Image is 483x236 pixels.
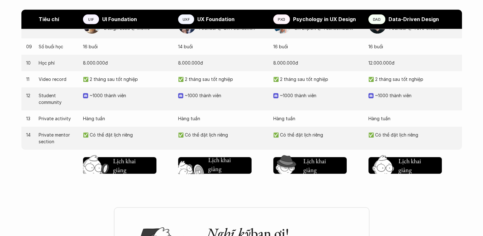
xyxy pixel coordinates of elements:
strong: UX Foundation [197,16,235,22]
p: ~1000 thành viên [90,92,172,99]
a: Lịch khai giảng [83,154,156,174]
h5: Lịch khai giảng [208,155,232,173]
p: Số buổi học [39,43,77,50]
button: Lịch khai giảng [178,157,252,174]
p: PXD [278,17,285,21]
p: ✅ Có thể đặt lịch riêng [83,131,172,138]
p: Học phí [39,59,77,66]
p: 14 [26,131,33,138]
p: 09 [26,43,33,50]
strong: Psychology in UX Design [293,16,356,22]
p: Private mentor section [39,131,77,145]
p: 8.000.000đ [83,59,172,66]
p: 16 buổi [273,43,362,50]
p: 10 [26,59,33,66]
p: UXF [183,17,190,21]
button: Lịch khai giảng [273,157,347,174]
p: ✅ Có thể đặt lịch riêng [178,131,267,138]
p: 11 [26,76,33,83]
p: Hàng tuần [83,115,172,122]
p: 12 [26,92,33,99]
a: Lịch khai giảng [178,154,252,174]
p: 16 buổi [83,43,172,50]
p: ✅ 2 tháng sau tốt nghiệp [273,76,362,83]
p: ✅ 2 tháng sau tốt nghiệp [83,76,172,83]
a: Lịch khai giảng [273,154,347,174]
p: 8.000.000đ [178,59,267,66]
p: Hàng tuần [368,115,457,122]
p: 8.000.000đ [273,59,362,66]
p: 12.000.000đ [368,59,457,66]
strong: UI Foundation [102,16,137,22]
p: 13 [26,115,33,122]
p: ✅ Có thể đặt lịch riêng [273,131,362,138]
button: Lịch khai giảng [83,157,156,174]
p: Hàng tuần [178,115,267,122]
strong: Tiêu chí [39,16,59,22]
p: Student community [39,92,77,106]
p: ~1000 thành viên [280,92,362,99]
p: UIF [88,17,94,21]
p: ✅ Có thể đặt lịch riêng [368,131,457,138]
p: 14 buổi [178,43,267,50]
p: Hàng tuần [273,115,362,122]
p: DAD [373,17,381,21]
h5: Lịch khai giảng [303,156,327,174]
p: ~1000 thành viên [375,92,457,99]
p: 16 buổi [368,43,457,50]
h5: Lịch khai giảng [398,156,422,174]
p: ✅ 2 tháng sau tốt nghiệp [368,76,457,83]
button: Lịch khai giảng [368,157,442,174]
p: Private activity [39,115,77,122]
p: ✅ 2 tháng sau tốt nghiệp [178,76,267,83]
p: ~1000 thành viên [185,92,267,99]
p: Video record [39,76,77,83]
a: Lịch khai giảng [368,154,442,174]
h5: Lịch khai giảng [113,156,137,174]
strong: Data-Driven Design [389,16,439,22]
